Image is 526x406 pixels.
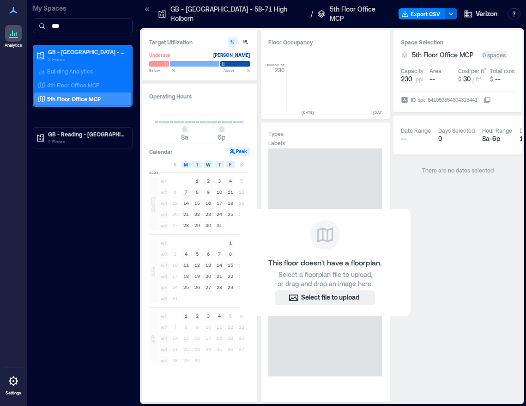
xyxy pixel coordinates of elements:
[183,273,189,279] text: 18
[207,251,210,257] text: 6
[183,262,189,268] text: 11
[159,345,169,354] span: w4
[149,147,173,156] h3: Calendar
[458,76,461,82] span: $
[228,262,233,268] text: 15
[206,262,211,268] text: 13
[206,284,211,290] text: 27
[302,110,314,115] text: [DATE]
[183,200,189,206] text: 14
[217,211,222,217] text: 24
[476,9,497,18] span: Verizon
[229,178,232,184] text: 4
[196,189,199,195] text: 8
[484,96,491,104] button: IDspc_641059354304315441
[482,127,512,134] div: Hour Range
[159,250,169,259] span: w2
[224,68,250,73] span: Above %
[5,43,22,48] p: Analytics
[278,270,373,289] span: Select a floorplan file to upload, or drag and drop an image here.
[159,188,169,197] span: w2
[206,222,211,228] text: 30
[47,68,93,75] p: Building Analytics
[417,95,478,105] div: spc_641059354304315441
[159,199,169,208] span: w3
[330,5,388,23] p: 5th Floor Office MCP
[159,261,169,270] span: w3
[194,200,200,206] text: 15
[194,222,200,228] text: 29
[229,147,250,156] button: Peak
[217,200,222,206] text: 17
[48,48,126,55] p: GB - [GEOGRAPHIC_DATA] - 58-71 High Holborn
[194,262,200,268] text: 12
[373,110,386,115] text: [DATE]
[217,189,222,195] text: 10
[159,356,169,365] span: w5
[181,133,188,141] span: 8a
[240,161,243,168] span: S
[149,50,170,60] div: Underuse
[268,130,284,137] div: Types
[159,210,169,219] span: w4
[159,239,169,248] span: w1
[33,4,133,13] p: My Spaces
[422,167,494,173] span: There are no dates selected
[206,211,211,217] text: 23
[48,130,126,138] p: GB - Reading - [GEOGRAPHIC_DATA] Rd
[218,161,221,168] span: T
[229,251,232,257] text: 8
[495,75,501,83] span: --
[2,370,24,399] a: Settings
[183,222,189,228] text: 28
[159,272,169,281] span: w4
[185,251,187,257] text: 4
[213,50,250,60] div: [PERSON_NAME]
[194,211,200,217] text: 22
[275,290,375,305] button: Select file to upload
[170,5,307,23] p: GB - [GEOGRAPHIC_DATA] - 58-71 High Holborn
[150,197,157,212] span: [DATE]
[2,22,25,51] a: Analytics
[438,134,475,143] div: 0
[196,251,199,257] text: 5
[228,200,233,206] text: 18
[229,240,232,246] text: 1
[218,133,225,141] span: 6p
[472,76,481,82] span: / ft²
[149,37,250,47] h3: Target Utilization
[482,134,512,143] div: 8a - 6p
[268,37,382,47] div: Floor Occupancy
[429,75,435,83] span: --
[184,161,188,168] span: M
[6,390,21,396] p: Settings
[47,81,99,89] p: 4th Floor Office MCP
[196,161,199,168] span: T
[206,161,211,168] span: W
[268,139,285,147] div: Labels
[207,178,210,184] text: 2
[463,75,471,83] span: 30
[150,335,157,344] span: SEP
[429,67,441,74] div: Area
[159,177,169,186] span: w1
[228,284,233,290] text: 29
[149,68,175,73] span: Below %
[416,75,423,83] span: ppl
[47,95,101,103] p: 5th Floor Office MCP
[206,200,211,206] text: 16
[149,92,250,101] h3: Operating Hours
[206,273,211,279] text: 20
[159,334,169,343] span: w3
[217,262,222,268] text: 14
[411,95,416,105] span: ID
[149,170,158,175] span: 2025
[48,55,126,63] p: 2 Floors
[311,9,313,18] p: /
[412,50,473,60] span: 5th Floor Office MCP
[217,284,222,290] text: 28
[218,313,221,319] text: 4
[401,67,423,74] div: Capacity
[207,189,210,195] text: 9
[159,312,169,321] span: w1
